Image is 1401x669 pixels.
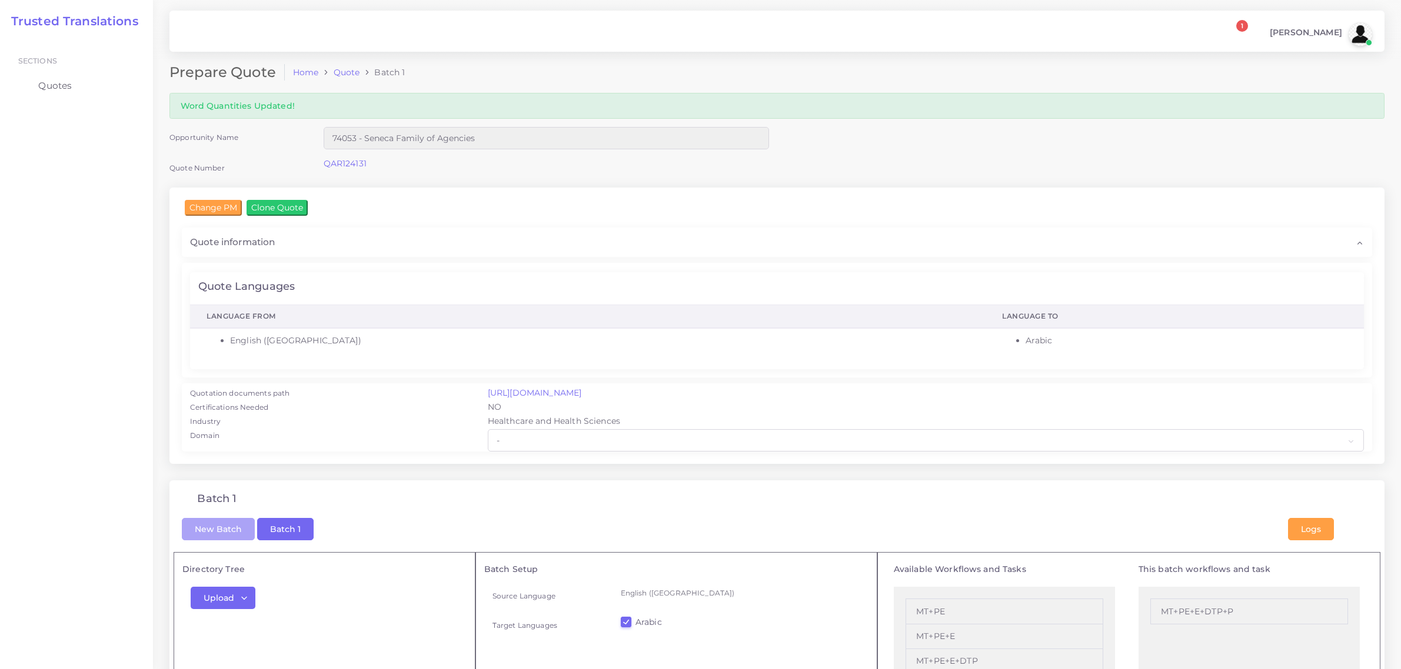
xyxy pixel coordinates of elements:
[360,66,405,78] li: Batch 1
[894,564,1115,574] h5: Available Workflows and Tasks
[480,401,1372,415] div: NO
[906,598,1103,624] li: MT+PE
[197,493,237,506] h4: Batch 1
[986,305,1364,329] th: Language To
[1349,22,1372,46] img: avatar
[185,200,242,215] input: Change PM
[247,200,308,215] input: Clone Quote
[190,430,219,441] label: Domain
[18,56,57,65] span: Sections
[1150,598,1348,624] li: MT+PE+E+DTP+P
[484,564,869,574] h5: Batch Setup
[1264,22,1376,46] a: [PERSON_NAME]avatar
[635,616,662,628] label: Arabic
[1301,524,1321,534] span: Logs
[169,132,238,142] label: Opportunity Name
[169,64,285,81] h2: Prepare Quote
[1026,334,1347,347] li: Arabic
[190,416,221,427] label: Industry
[38,79,72,92] span: Quotes
[190,388,289,399] label: Quotation documents path
[1236,20,1248,32] span: 1
[334,66,360,78] a: Quote
[198,280,295,293] h4: Quote Languages
[9,73,144,98] a: Quotes
[1288,518,1334,540] button: Logs
[1226,26,1246,42] a: 1
[230,334,969,347] li: English ([GEOGRAPHIC_DATA])
[182,518,255,540] button: New Batch
[182,564,467,574] h5: Directory Tree
[191,587,255,609] button: Upload
[324,158,367,169] a: QAR124131
[190,402,268,413] label: Certifications Needed
[480,415,1372,429] div: Healthcare and Health Sciences
[1139,564,1360,574] h5: This batch workflows and task
[169,163,225,173] label: Quote Number
[190,305,986,329] th: Language From
[492,620,557,630] label: Target Languages
[906,624,1103,649] li: MT+PE+E
[182,523,255,534] a: New Batch
[1270,28,1342,36] span: [PERSON_NAME]
[3,14,138,28] a: Trusted Translations
[182,228,1372,257] div: Quote information
[257,523,314,534] a: Batch 1
[621,587,861,599] p: English ([GEOGRAPHIC_DATA])
[257,518,314,540] button: Batch 1
[169,93,1385,118] div: Word Quantities Updated!
[492,591,555,601] label: Source Language
[190,236,275,249] span: Quote information
[488,387,582,398] a: [URL][DOMAIN_NAME]
[293,66,319,78] a: Home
